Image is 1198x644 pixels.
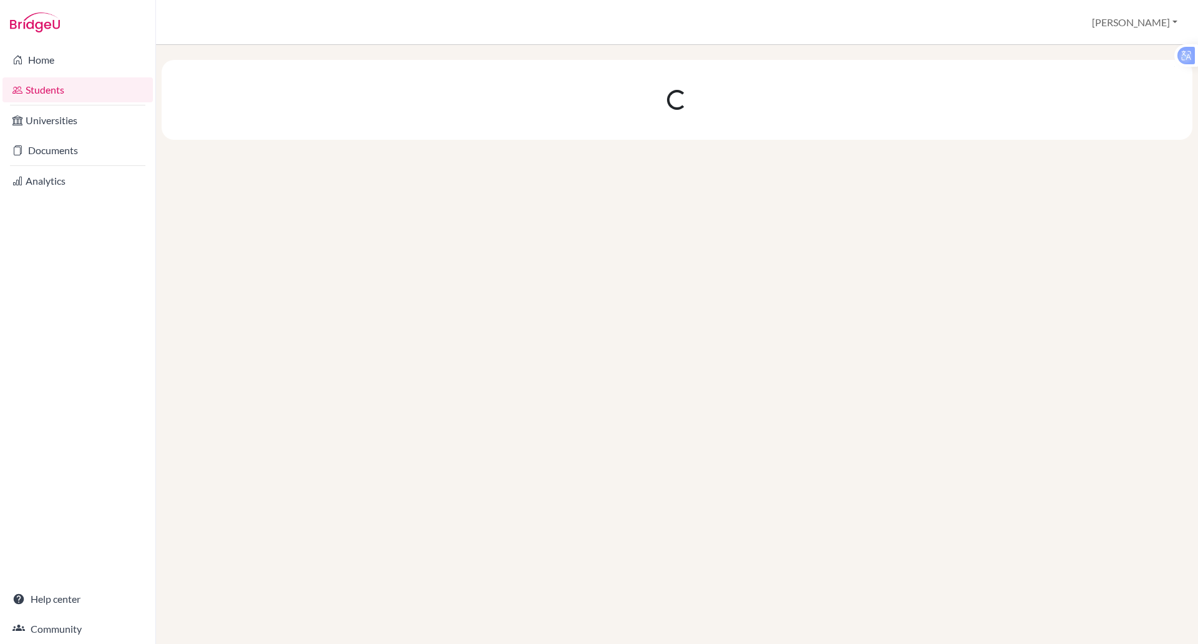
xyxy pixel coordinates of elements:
a: Home [2,47,153,72]
a: Documents [2,138,153,163]
a: Analytics [2,168,153,193]
img: Bridge-U [10,12,60,32]
a: Students [2,77,153,102]
a: Community [2,617,153,642]
a: Universities [2,108,153,133]
button: [PERSON_NAME] [1086,11,1183,34]
a: Help center [2,587,153,612]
